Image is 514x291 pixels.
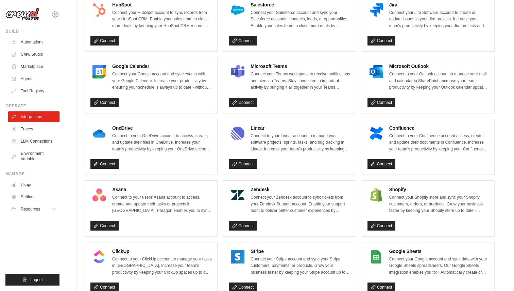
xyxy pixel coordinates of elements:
button: Logout [5,274,59,286]
h4: HubSpot [112,1,212,8]
a: Tool Registry [8,86,59,96]
img: Zendesk Logo [231,188,244,202]
p: Connect your Google account and sync events with your Google Calendar. Increase your productivity... [112,71,212,91]
span: Resources [21,206,40,212]
a: Usage [8,179,59,190]
img: Google Calendar Logo [92,65,106,78]
p: Connect your HubSpot account to sync records from your HubSpot CRM. Enable your sales team to clo... [112,10,212,30]
a: Connect [90,221,119,231]
a: Crew Studio [8,49,59,60]
p: Connect to your Linear account to manage your software projects, sprints, tasks, and bug tracking... [251,133,350,153]
h4: Shopify [389,186,489,193]
a: Connect [229,98,257,107]
a: Settings [8,192,59,202]
img: OneDrive Logo [92,127,106,140]
p: Connect your Zendesk account to sync tickets from your Zendesk Support account. Enable your suppo... [251,194,350,214]
a: Connect [90,159,119,169]
img: Logo [5,8,39,21]
h4: Jira [389,1,489,8]
span: Logout [30,277,43,283]
a: Integrations [8,111,59,122]
button: Resources [8,204,59,215]
p: Connect to your ClickUp account to manage your tasks in [GEOGRAPHIC_DATA]. Increase your team’s p... [112,256,212,276]
h4: ClickUp [112,248,212,255]
h4: Salesforce [251,1,350,8]
p: Connect to your Outlook account to manage your mail and calendar in SharePoint. Increase your tea... [389,71,489,91]
a: Traces [8,124,59,134]
a: Connect [367,36,396,46]
p: Connect your Stripe account and sync your Stripe customers, payments, or products. Grow your busi... [251,256,350,276]
a: Marketplace [8,61,59,72]
p: Connect to your Confluence account access, create, and update their documents in Confluence. Incr... [389,133,489,153]
a: Connect [229,221,257,231]
img: ClickUp Logo [92,250,106,263]
h4: Linear [251,125,350,131]
h4: Asana [112,186,212,193]
p: Connect your Shopify store and sync your Shopify customers, orders, or products. Grow your busine... [389,194,489,214]
p: Connect your Google account and sync data with your Google Sheets spreadsheets. Our Google Sheets... [389,256,489,276]
a: Connect [229,159,257,169]
a: Automations [8,37,59,48]
div: Operate [5,103,59,109]
h4: Zendesk [251,186,350,193]
a: Connect [367,98,396,107]
p: Connect your Salesforce account and sync your Salesforce accounts, contacts, leads, or opportunit... [251,10,350,30]
p: Connect to your users’ Asana account to access, create, and update their tasks or projects in [GE... [112,194,212,214]
img: Linear Logo [231,127,244,140]
p: Connect your Teams workspace to receive notifications and alerts in Teams. Stay connected to impo... [251,71,350,91]
h4: Microsoft Teams [251,63,350,70]
img: Salesforce Logo [231,3,244,17]
a: Connect [90,36,119,46]
a: Connect [367,221,396,231]
div: Manage [5,171,59,177]
img: Microsoft Outlook Logo [370,65,383,78]
img: Microsoft Teams Logo [231,65,244,78]
div: Build [5,29,59,34]
a: LLM Connections [8,136,59,147]
h4: Microsoft Outlook [389,63,489,70]
h4: Google Sheets [389,248,489,255]
a: Environment Variables [8,148,59,164]
p: Connect your Jira Software account to create or update issues in your Jira projects. Increase you... [389,10,489,30]
h4: Google Calendar [112,63,212,70]
p: Connect to your OneDrive account to access, create, and update their files in OneDrive. Increase ... [112,133,212,153]
a: Connect [367,159,396,169]
img: Jira Logo [370,3,383,17]
img: HubSpot Logo [92,3,106,17]
a: Connect [90,98,119,107]
a: Agents [8,73,59,84]
img: Google Sheets Logo [370,250,383,263]
h4: Stripe [251,248,350,255]
h4: Confluence [389,125,489,131]
h4: OneDrive [112,125,212,131]
img: Stripe Logo [231,250,244,263]
a: Connect [229,36,257,46]
img: Shopify Logo [370,188,383,202]
img: Asana Logo [92,188,106,202]
img: Confluence Logo [370,127,383,140]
